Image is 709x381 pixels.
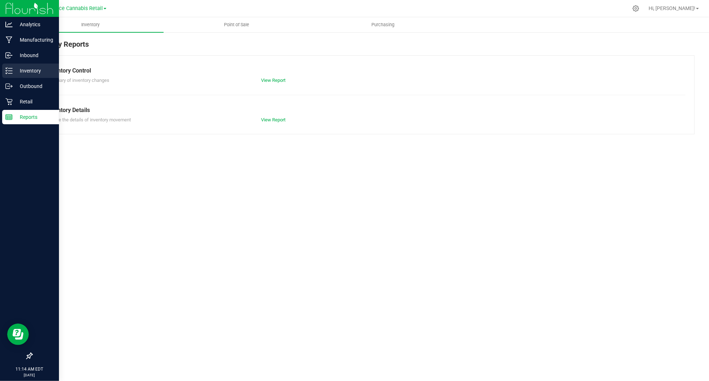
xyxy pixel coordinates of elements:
span: Summary of inventory changes [46,78,109,83]
span: Explore the details of inventory movement [46,117,131,122]
p: Manufacturing [13,36,56,44]
p: Outbound [13,82,56,90]
p: [DATE] [3,372,56,378]
a: Point of Sale [164,17,310,32]
div: Inventory Reports [32,39,695,55]
p: Inventory [13,66,56,75]
inline-svg: Inventory [5,67,13,74]
p: Inbound [13,51,56,60]
a: Purchasing [310,17,456,32]
span: Purchasing [362,22,404,28]
p: 11:14 AM EDT [3,366,56,372]
iframe: Resource center [7,324,29,345]
span: Hi, [PERSON_NAME]! [649,5,695,11]
p: Retail [13,97,56,106]
div: Inventory Control [46,66,680,75]
inline-svg: Inbound [5,52,13,59]
span: Inventory [72,22,109,28]
p: Analytics [13,20,56,29]
inline-svg: Reports [5,113,13,121]
span: Innocence Cannabis Retail [40,5,103,11]
p: Reports [13,113,56,121]
div: Inventory Details [46,106,680,115]
inline-svg: Analytics [5,21,13,28]
a: View Report [261,117,285,122]
a: View Report [261,78,285,83]
inline-svg: Retail [5,98,13,105]
a: Inventory [17,17,164,32]
div: Manage settings [631,5,640,12]
inline-svg: Outbound [5,83,13,90]
span: Point of Sale [214,22,259,28]
inline-svg: Manufacturing [5,36,13,43]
